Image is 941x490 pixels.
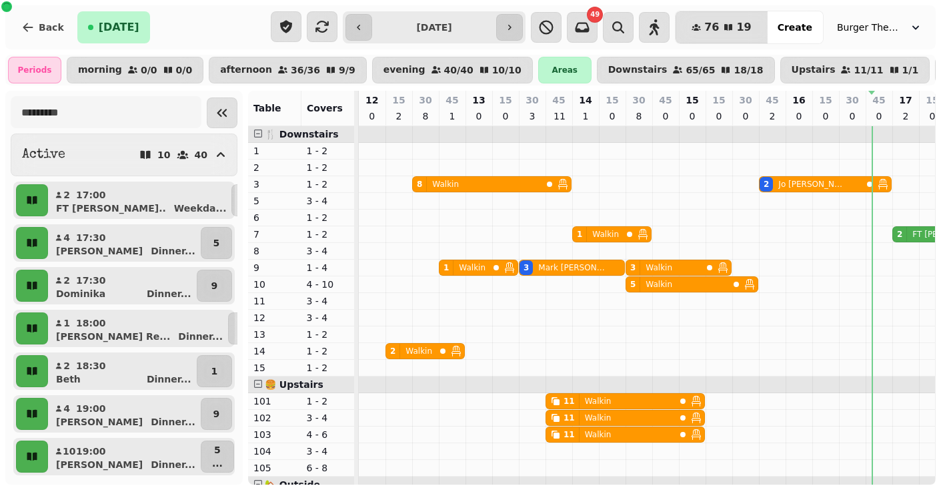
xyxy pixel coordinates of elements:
p: 4 [63,402,71,415]
div: Periods [8,57,61,83]
span: Create [778,23,812,32]
button: Create [767,11,823,43]
p: 1 [63,316,71,330]
span: Burger Theory [837,21,904,34]
button: Upstairs11/111/1 [780,57,930,83]
p: Mark [PERSON_NAME] [538,262,606,273]
div: 2 [897,229,902,240]
button: 7619 [676,11,768,43]
p: 45 [766,93,778,107]
p: 4 [63,231,71,244]
p: Upstairs [792,65,836,75]
p: 15 [392,93,405,107]
span: 19 [736,22,751,33]
p: Dinner ... [178,330,223,343]
p: 2 [767,109,778,123]
p: 0 [500,109,511,123]
button: 419:00[PERSON_NAME]Dinner... [51,398,198,430]
p: 10 [63,445,71,458]
p: 3 [253,178,296,191]
p: 3 - 4 [307,294,349,308]
p: 3 - 4 [307,311,349,324]
p: evening [383,65,425,75]
p: 7 [253,228,296,241]
button: 417:30[PERSON_NAME]Dinner... [51,227,198,259]
p: 16 [792,93,805,107]
p: 17:00 [76,188,106,202]
p: 4 - 6 [307,428,349,441]
p: Dinner ... [151,244,195,258]
span: 76 [704,22,719,33]
p: 1 [447,109,457,123]
p: 45 [445,93,458,107]
p: 1 - 2 [307,161,349,174]
div: Areas [538,57,592,83]
p: 6 [253,211,296,224]
p: 9 [211,279,217,292]
p: 1 - 2 [307,211,349,224]
p: 101 [253,395,296,408]
p: 1 - 2 [307,361,349,375]
p: 11 [554,109,564,123]
p: Walkin [405,346,432,356]
div: 8 [417,179,422,190]
p: 102 [253,411,296,425]
p: 1 - 4 [307,261,349,274]
button: [DATE] [77,11,150,43]
p: morning [78,65,122,75]
p: 30 [526,93,538,107]
p: 17 [899,93,912,107]
p: 17:30 [76,231,106,244]
p: 0 [660,109,671,123]
p: Dinner ... [151,415,195,429]
span: Back [39,23,64,32]
button: Downstairs65/6518/18 [597,57,775,83]
button: evening40/4010/10 [372,57,533,83]
p: 1 - 2 [307,178,349,191]
p: 8 [253,244,296,258]
p: 40 [195,150,207,160]
p: 40 / 40 [444,65,474,75]
p: 8 [634,109,644,123]
p: Jo [PERSON_NAME] [778,179,844,190]
p: 0 [714,109,724,123]
button: 218:30BethDinner... [51,355,194,387]
p: 10 [253,278,296,291]
p: 17:30 [76,274,106,287]
p: 8 [420,109,431,123]
p: 2 [63,359,71,373]
p: 2 [63,188,71,202]
p: 15 [606,93,618,107]
p: 45 [872,93,885,107]
h2: Active [22,146,65,164]
p: Walkin [432,179,459,190]
p: Walkin [646,279,672,290]
p: 12 [365,93,378,107]
span: Covers [307,103,343,113]
p: 0 [474,109,484,123]
p: [PERSON_NAME] [56,415,143,429]
p: 15 [686,93,698,107]
p: 1 [580,109,591,123]
p: 0 [367,109,377,123]
p: [PERSON_NAME] [56,244,143,258]
p: 3 - 4 [307,411,349,425]
div: 2 [764,179,769,190]
p: 1 [211,364,217,378]
span: 49 [590,11,600,18]
p: 18:30 [76,359,106,373]
p: 1 - 2 [307,344,349,358]
span: Table [253,103,281,113]
div: 3 [524,262,529,273]
button: morning0/00/0 [67,57,203,83]
p: 0 [847,109,858,123]
span: [DATE] [99,22,139,33]
p: Walkin [585,413,612,423]
p: Walkin [592,229,619,240]
div: 3 [630,262,636,273]
p: Dinner ... [147,373,191,386]
p: 15 [712,93,725,107]
p: 0 [927,109,938,123]
p: 1 / 1 [902,65,919,75]
p: 9 [253,261,296,274]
